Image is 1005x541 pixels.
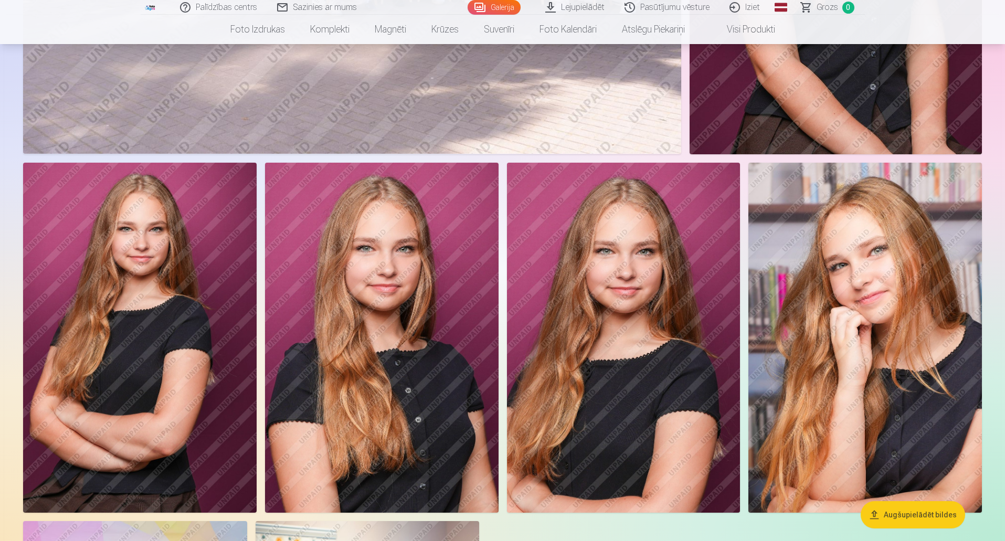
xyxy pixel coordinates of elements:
[697,15,788,44] a: Visi produkti
[218,15,298,44] a: Foto izdrukas
[298,15,362,44] a: Komplekti
[145,4,156,10] img: /fa1
[471,15,527,44] a: Suvenīri
[419,15,471,44] a: Krūzes
[817,1,838,14] span: Grozs
[527,15,609,44] a: Foto kalendāri
[842,2,854,14] span: 0
[861,501,965,528] button: Augšupielādēt bildes
[362,15,419,44] a: Magnēti
[609,15,697,44] a: Atslēgu piekariņi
